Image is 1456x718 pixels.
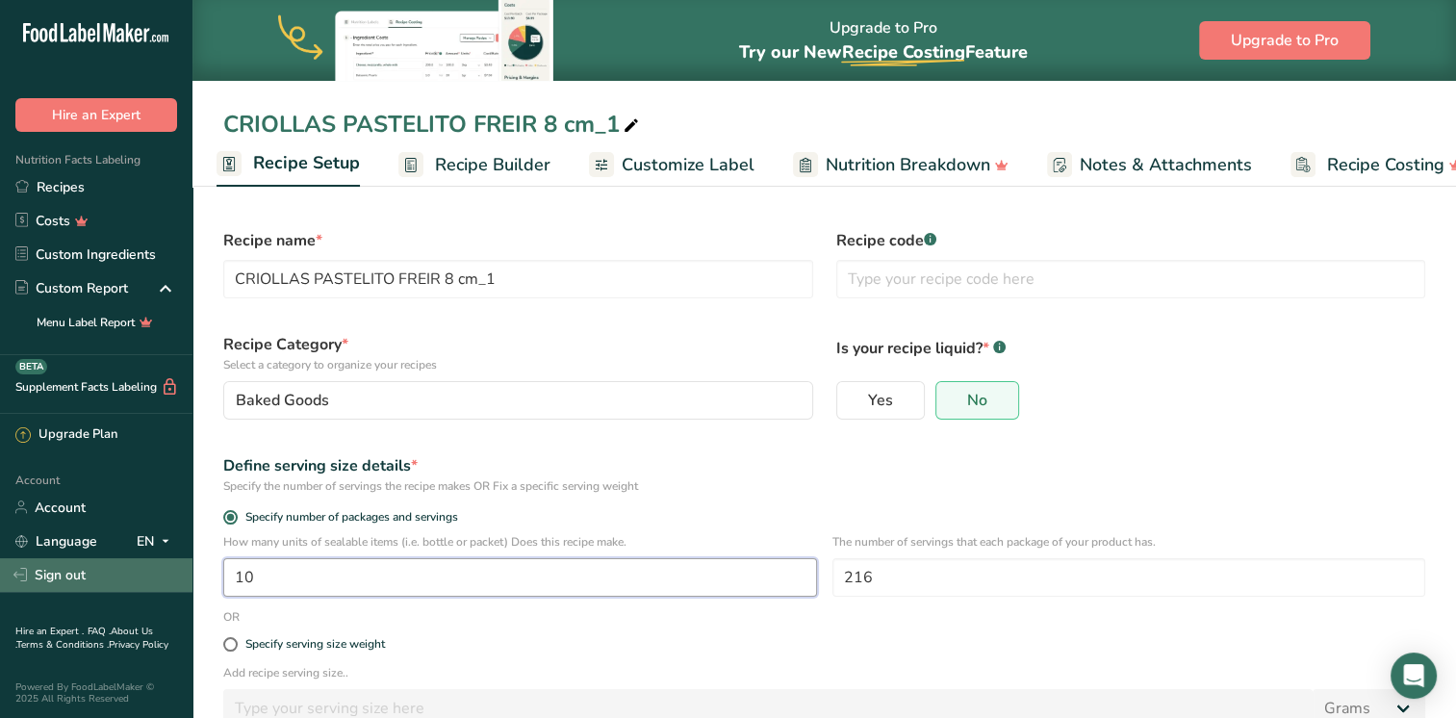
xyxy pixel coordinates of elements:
p: Is your recipe liquid? [836,333,1426,360]
div: Custom Report [15,278,128,298]
span: Nutrition Breakdown [826,152,990,178]
div: Powered By FoodLabelMaker © 2025 All Rights Reserved [15,681,177,705]
a: Terms & Conditions . [16,638,109,652]
input: Type your recipe code here [836,260,1426,298]
div: Specify the number of servings the recipe makes OR Fix a specific serving weight [223,477,1425,495]
a: Customize Label [589,143,754,187]
div: Open Intercom Messenger [1391,653,1437,699]
div: OR [212,608,251,626]
button: Baked Goods [223,381,813,420]
p: Add recipe serving size.. [223,664,1425,681]
span: Customize Label [622,152,754,178]
a: Privacy Policy [109,638,168,652]
p: The number of servings that each package of your product has. [832,533,1426,551]
a: Nutrition Breakdown [793,143,1009,187]
span: No [967,391,987,410]
div: CRIOLLAS PASTELITO FREIR 8 cm_1 [223,107,643,141]
a: Notes & Attachments [1047,143,1252,187]
div: EN [137,529,177,552]
span: Upgrade to Pro [1231,29,1339,52]
span: Recipe Costing [841,40,964,64]
label: Recipe name [223,229,813,252]
div: Define serving size details [223,454,1425,477]
span: Yes [868,391,893,410]
span: Specify number of packages and servings [238,510,458,525]
div: Upgrade Plan [15,425,117,445]
button: Upgrade to Pro [1199,21,1370,60]
span: Baked Goods [236,389,329,412]
label: Recipe Category [223,333,813,373]
span: Recipe Setup [253,150,360,176]
span: Try our New Feature [738,40,1027,64]
a: Hire an Expert . [15,625,84,638]
a: FAQ . [88,625,111,638]
button: Hire an Expert [15,98,177,132]
label: Recipe code [836,229,1426,252]
a: Recipe Setup [217,141,360,188]
span: Recipe Costing [1327,152,1444,178]
div: BETA [15,359,47,374]
a: Recipe Builder [398,143,550,187]
a: Language [15,525,97,558]
p: Select a category to organize your recipes [223,356,813,373]
span: Recipe Builder [435,152,550,178]
input: Type your recipe name here [223,260,813,298]
p: How many units of sealable items (i.e. bottle or packet) Does this recipe make. [223,533,817,551]
div: Specify serving size weight [245,637,385,652]
span: Notes & Attachments [1080,152,1252,178]
div: Upgrade to Pro [738,1,1027,81]
a: About Us . [15,625,153,652]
